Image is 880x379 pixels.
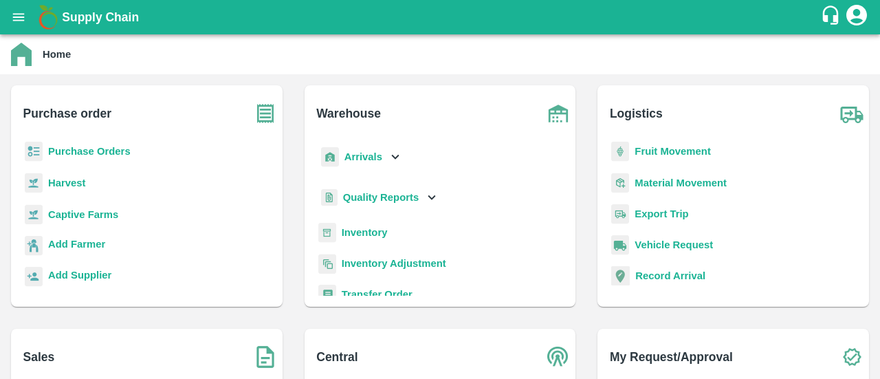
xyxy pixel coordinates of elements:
a: Add Farmer [48,237,105,255]
b: Supply Chain [62,10,139,24]
img: vehicle [611,235,629,255]
img: purchase [248,96,283,131]
img: central [541,340,575,374]
div: Arrivals [318,142,404,173]
b: Logistics [610,104,663,123]
a: Vehicle Request [635,239,713,250]
img: harvest [25,204,43,225]
b: Purchase order [23,104,111,123]
img: home [11,43,32,66]
img: reciept [25,142,43,162]
a: Material Movement [635,177,727,188]
img: warehouse [541,96,575,131]
b: Quality Reports [343,192,419,203]
img: supplier [25,267,43,287]
a: Add Supplier [48,268,111,286]
img: inventory [318,254,336,274]
img: truck [835,96,869,131]
b: Add Supplier [48,270,111,281]
div: customer-support [820,5,844,30]
a: Purchase Orders [48,146,131,157]
img: delivery [611,204,629,224]
img: whArrival [321,147,339,167]
b: Add Farmer [48,239,105,250]
img: qualityReport [321,189,338,206]
b: Arrivals [344,151,382,162]
a: Harvest [48,177,85,188]
div: Quality Reports [318,184,440,212]
b: Warehouse [316,104,381,123]
a: Record Arrival [635,270,705,281]
b: My Request/Approval [610,347,733,367]
img: whTransfer [318,285,336,305]
a: Inventory [342,227,388,238]
img: material [611,173,629,193]
img: fruit [611,142,629,162]
a: Export Trip [635,208,688,219]
img: soSales [248,340,283,374]
img: recordArrival [611,266,630,285]
img: farmer [25,236,43,256]
img: harvest [25,173,43,193]
img: check [835,340,869,374]
b: Sales [23,347,55,367]
a: Supply Chain [62,8,820,27]
b: Home [43,49,71,60]
a: Fruit Movement [635,146,711,157]
img: logo [34,3,62,31]
img: whInventory [318,223,336,243]
b: Central [316,347,357,367]
a: Captive Farms [48,209,118,220]
a: Transfer Order [342,289,412,300]
a: Inventory Adjustment [342,258,446,269]
div: account of current user [844,3,869,32]
button: open drawer [3,1,34,33]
